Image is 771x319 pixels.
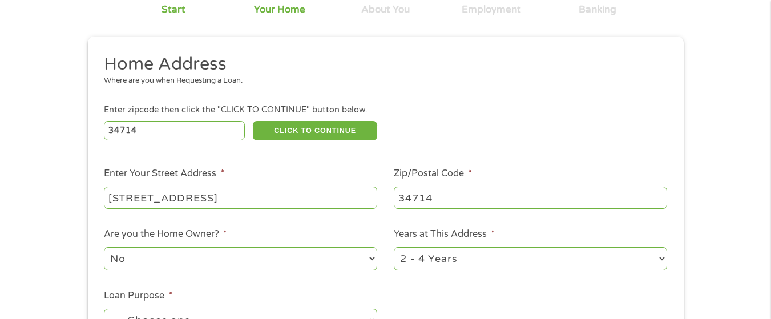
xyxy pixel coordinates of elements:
label: Zip/Postal Code [394,168,472,180]
button: CLICK TO CONTINUE [253,121,377,140]
input: Enter Zipcode (e.g 01510) [104,121,245,140]
div: About You [361,3,410,16]
div: Start [162,3,185,16]
h2: Home Address [104,53,659,76]
label: Are you the Home Owner? [104,228,227,240]
div: Your Home [254,3,305,16]
input: 1 Main Street [104,187,377,208]
label: Loan Purpose [104,290,172,302]
label: Years at This Address [394,228,495,240]
div: Employment [462,3,521,16]
div: Where are you when Requesting a Loan. [104,75,659,87]
label: Enter Your Street Address [104,168,224,180]
div: Enter zipcode then click the "CLICK TO CONTINUE" button below. [104,104,667,116]
div: Banking [579,3,616,16]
